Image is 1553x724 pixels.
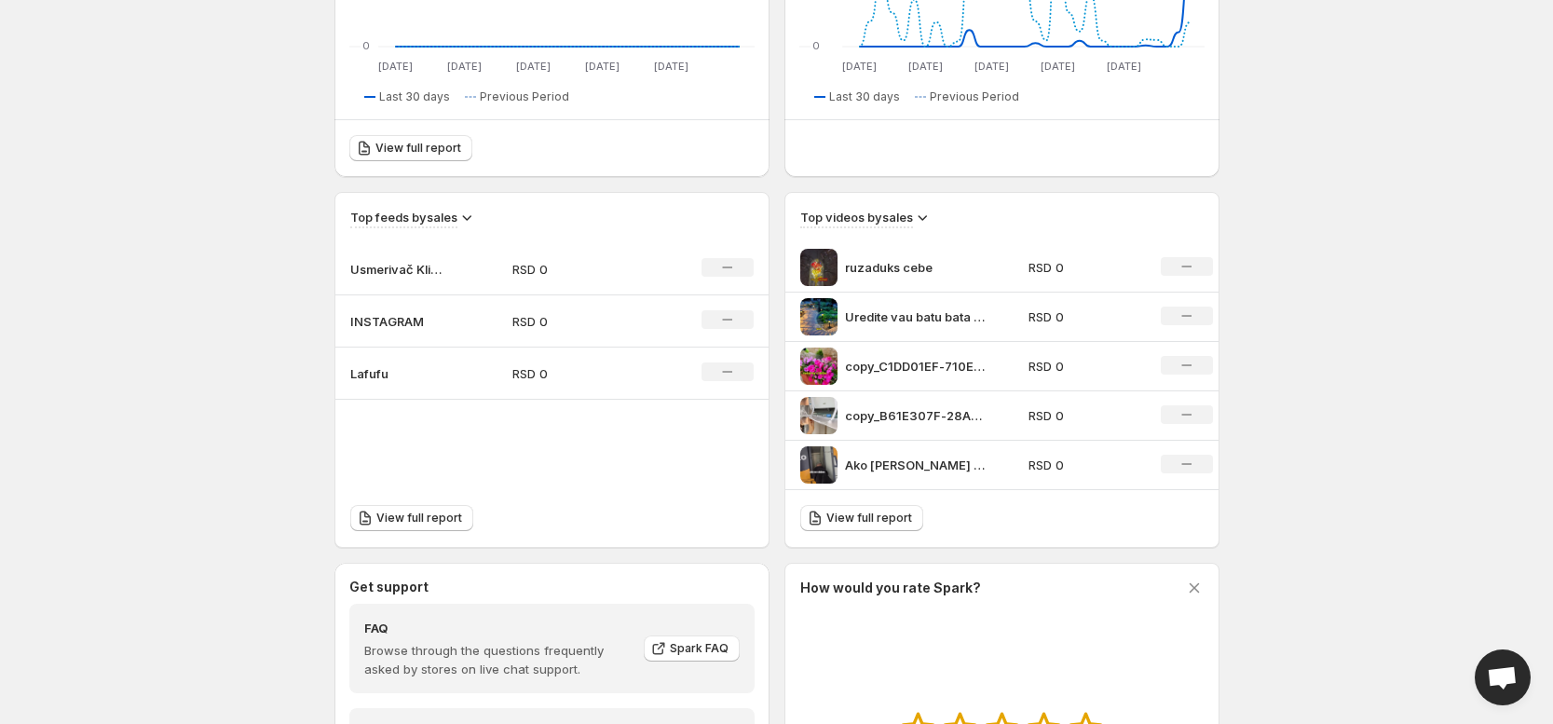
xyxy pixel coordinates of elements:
a: Spark FAQ [644,635,740,662]
span: View full report [826,511,912,526]
img: Ako eli ovakav stativ poseti profil na Instagramu svenapreporuku Zahvali mi tako to e da me zapra... [800,446,838,484]
p: RSD 0 [1029,357,1138,376]
text: [DATE] [974,60,1008,73]
img: copy_B61E307F-28A7-4D50-B498-7DFEAE814A05 [800,397,838,434]
p: RSD 0 [512,312,645,331]
p: RSD 0 [1029,307,1138,326]
p: INSTAGRAM [350,312,443,331]
text: 0 [362,39,370,52]
p: RSD 0 [1029,258,1138,277]
p: ruzaduks cebe [845,258,985,277]
a: View full report [349,135,472,161]
p: copy_B61E307F-28A7-4D50-B498-7DFEAE814A05 [845,406,985,425]
text: [DATE] [1106,60,1140,73]
img: ruzaduks cebe [800,249,838,286]
p: RSD 0 [1029,456,1138,474]
span: Previous Period [930,89,1019,104]
p: Browse through the questions frequently asked by stores on live chat support. [364,641,631,678]
span: Previous Period [480,89,569,104]
text: [DATE] [515,60,550,73]
span: Last 30 days [379,89,450,104]
p: Lafufu [350,364,443,383]
a: View full report [350,505,473,531]
text: [DATE] [841,60,876,73]
span: Spark FAQ [670,641,729,656]
text: [DATE] [377,60,412,73]
h4: FAQ [364,619,631,637]
span: Last 30 days [829,89,900,104]
p: RSD 0 [512,364,645,383]
a: View full report [800,505,923,531]
img: copy_C1DD01EF-710E-4CF9-8583-DEE0A8BF0F6A [800,348,838,385]
text: [DATE] [1040,60,1074,73]
h3: Get support [349,578,429,596]
span: View full report [376,511,462,526]
p: RSD 0 [512,260,645,279]
p: RSD 0 [1029,406,1138,425]
text: [DATE] [584,60,619,73]
h3: How would you rate Spark? [800,579,981,597]
p: Ako [PERSON_NAME] stativ poseti profil na Instagramu svenapreporuku Zahvali mi tako to e da me za... [845,456,985,474]
h3: Top feeds by sales [350,208,457,226]
span: View full report [375,141,461,156]
p: Usmerivač Klime [350,260,443,279]
text: [DATE] [653,60,688,73]
p: Uredite vau batu bata gardening dvoriste [845,307,985,326]
h3: Top videos by sales [800,208,913,226]
text: [DATE] [907,60,942,73]
div: Open chat [1475,649,1531,705]
img: Uredite vau batu bata gardening dvoriste [800,298,838,335]
p: copy_C1DD01EF-710E-4CF9-8583-DEE0A8BF0F6A [845,357,985,376]
text: [DATE] [446,60,481,73]
text: 0 [812,39,820,52]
